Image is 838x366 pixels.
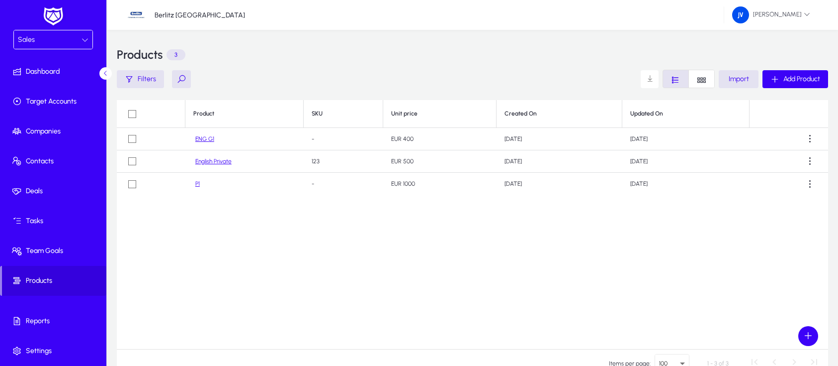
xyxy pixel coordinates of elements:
[127,5,146,24] img: 34.jpg
[663,70,715,88] mat-button-toggle-group: Font Style
[2,216,108,226] span: Tasks
[762,70,828,88] button: Add Product
[18,35,35,44] span: Sales
[2,186,108,196] span: Deals
[497,173,623,195] td: [DATE]
[41,6,66,27] img: white-logo.png
[312,110,323,118] div: SKU
[2,67,108,77] span: Dashboard
[391,110,418,118] div: Unit price
[117,49,163,61] h3: Products
[2,146,108,176] a: Contacts
[2,126,108,136] span: Companies
[504,110,537,118] div: Created On
[729,75,749,83] span: Import
[630,110,663,118] div: Updated On
[724,6,818,24] button: [PERSON_NAME]
[2,276,106,286] span: Products
[622,128,750,150] td: [DATE]
[117,70,164,88] button: Filters
[497,150,623,173] td: [DATE]
[732,6,810,23] span: [PERSON_NAME]
[195,158,232,165] a: English Private
[2,57,108,87] a: Dashboard
[630,110,741,118] div: Updated On
[312,110,375,118] div: SKU
[2,87,108,117] a: Target Accounts
[622,173,750,195] td: [DATE]
[304,150,383,173] td: 123
[732,6,749,23] img: 161.png
[155,11,245,19] p: Berlitz [GEOGRAPHIC_DATA]
[195,135,214,143] a: ENG G1
[2,316,108,326] span: Reports
[504,110,614,118] div: Created On
[719,70,758,88] button: Import
[497,128,623,150] td: [DATE]
[2,176,108,206] a: Deals
[138,75,156,83] span: Filters
[304,173,383,195] td: -
[2,117,108,146] a: Companies
[622,150,750,173] td: [DATE]
[2,246,108,256] span: Team Goals
[195,180,200,188] a: P1
[2,336,108,366] a: Settings
[2,236,108,266] a: Team Goals
[193,110,296,118] div: Product
[2,156,108,166] span: Contacts
[193,110,214,118] div: Product
[383,128,497,150] td: EUR 400
[383,173,497,195] td: EUR 1000
[391,110,488,118] div: Unit price
[2,206,108,236] a: Tasks
[2,346,108,356] span: Settings
[167,49,185,60] p: 3
[2,306,108,336] a: Reports
[383,150,497,173] td: EUR 500
[783,75,820,83] span: Add Product
[2,97,108,107] span: Target Accounts
[304,128,383,150] td: -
